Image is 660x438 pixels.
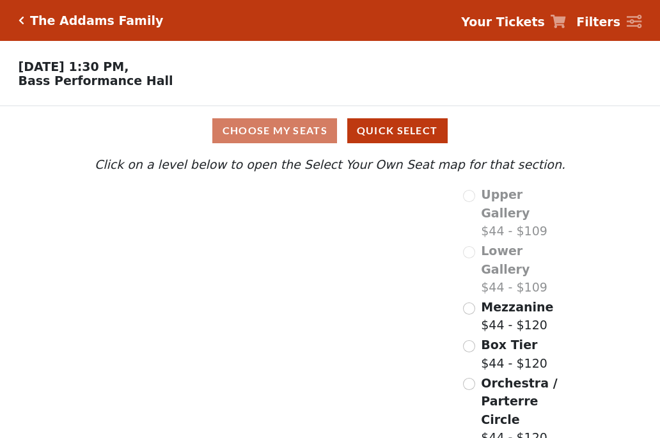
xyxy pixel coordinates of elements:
a: Filters [576,13,641,31]
h5: The Addams Family [30,13,163,28]
span: Mezzanine [481,300,553,314]
label: $44 - $109 [481,242,569,297]
strong: Filters [576,15,620,29]
strong: Your Tickets [461,15,545,29]
label: $44 - $120 [481,298,553,334]
a: Click here to go back to filters [19,16,24,25]
path: Orchestra / Parterre Circle - Seats Available: 122 [235,313,382,402]
path: Lower Gallery - Seats Available: 0 [166,221,320,269]
label: $44 - $109 [481,185,569,240]
path: Upper Gallery - Seats Available: 0 [154,192,300,227]
label: $44 - $120 [481,336,547,372]
span: Orchestra / Parterre Circle [481,376,557,426]
button: Quick Select [347,118,448,143]
p: Click on a level below to open the Select Your Own Seat map for that section. [91,155,569,174]
a: Your Tickets [461,13,566,31]
span: Upper Gallery [481,187,530,220]
span: Lower Gallery [481,244,530,276]
span: Box Tier [481,338,537,352]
